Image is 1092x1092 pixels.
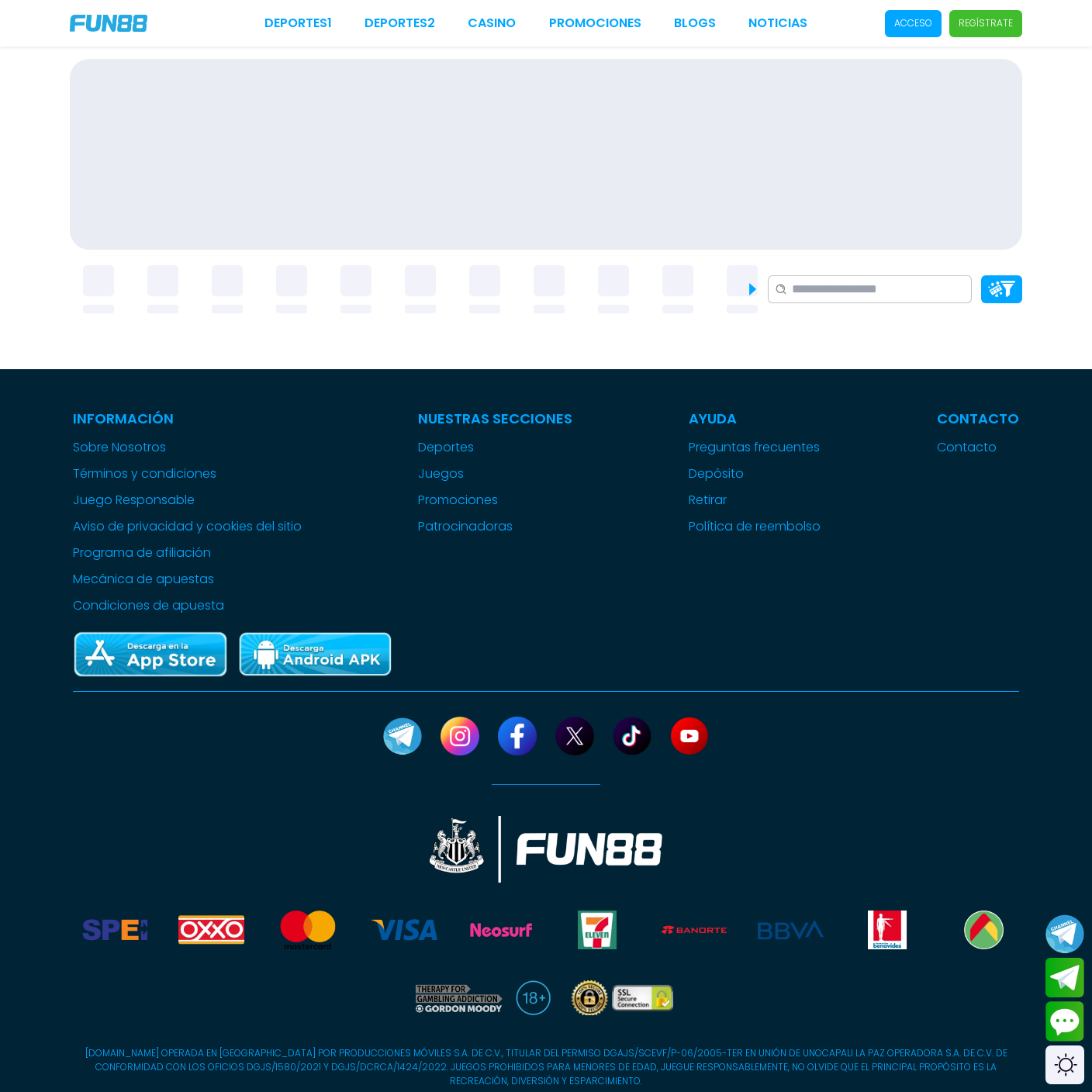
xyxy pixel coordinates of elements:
[894,16,932,30] p: Acceso
[418,491,572,510] a: Promociones
[468,911,534,949] img: Neosurf
[73,438,302,457] a: Sobre Nosotros
[565,911,630,949] img: Seven Eleven
[689,438,821,457] a: Preguntas frecuentes
[758,911,823,949] img: BBVA
[1045,1001,1084,1042] button: Contact customer service
[418,408,572,429] p: Nuestras Secciones
[549,14,641,33] a: Promociones
[468,14,516,33] a: CASINO
[855,911,920,949] img: Benavides
[82,911,147,949] img: Spei
[178,911,244,949] img: Oxxo
[418,438,572,457] a: Deportes
[689,408,821,429] p: Ayuda
[73,544,302,562] a: Programa de afiliación
[689,517,821,536] a: Política de reembolso
[418,517,572,536] a: Patrocinadoras
[73,1046,1019,1088] p: [DOMAIN_NAME] OPERADA EN [GEOGRAPHIC_DATA] POR PRODUCCIONES MÓVILES S.A. DE C.V., TITULAR DEL PER...
[689,465,821,483] a: Depósito
[689,491,821,510] a: Retirar
[748,14,807,33] a: NOTICIAS
[73,596,302,615] a: Condiciones de apuesta
[937,408,1019,429] p: Contacto
[1045,958,1084,998] button: Join telegram
[264,14,332,33] a: Deportes1
[937,438,1019,457] a: Contacto
[951,911,1016,949] img: Bodegaaurrera
[1045,914,1084,954] button: Join telegram channel
[418,465,464,483] button: Juegos
[73,631,228,679] img: App Store
[237,631,392,679] img: Play Store
[275,911,340,949] img: Mastercard
[516,980,551,1015] img: 18 plus
[413,980,503,1015] img: therapy for gaming addiction gordon moody
[73,465,302,483] a: Términos y condiciones
[430,816,662,883] img: New Castle
[73,517,302,536] a: Aviso de privacidad y cookies del sitio
[959,16,1013,30] p: Regístrate
[73,408,302,429] p: Información
[674,14,716,33] a: BLOGS
[73,491,302,510] a: Juego Responsable
[365,14,435,33] a: Deportes2
[73,570,302,589] a: Mecánica de apuestas
[988,281,1015,297] img: Platform Filter
[70,15,147,32] img: Company Logo
[662,911,727,949] img: Banorte
[566,980,679,1015] img: SSL
[413,980,503,1015] a: Read more about Gambling Therapy
[371,911,437,949] img: Visa
[1045,1045,1084,1084] div: Switch theme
